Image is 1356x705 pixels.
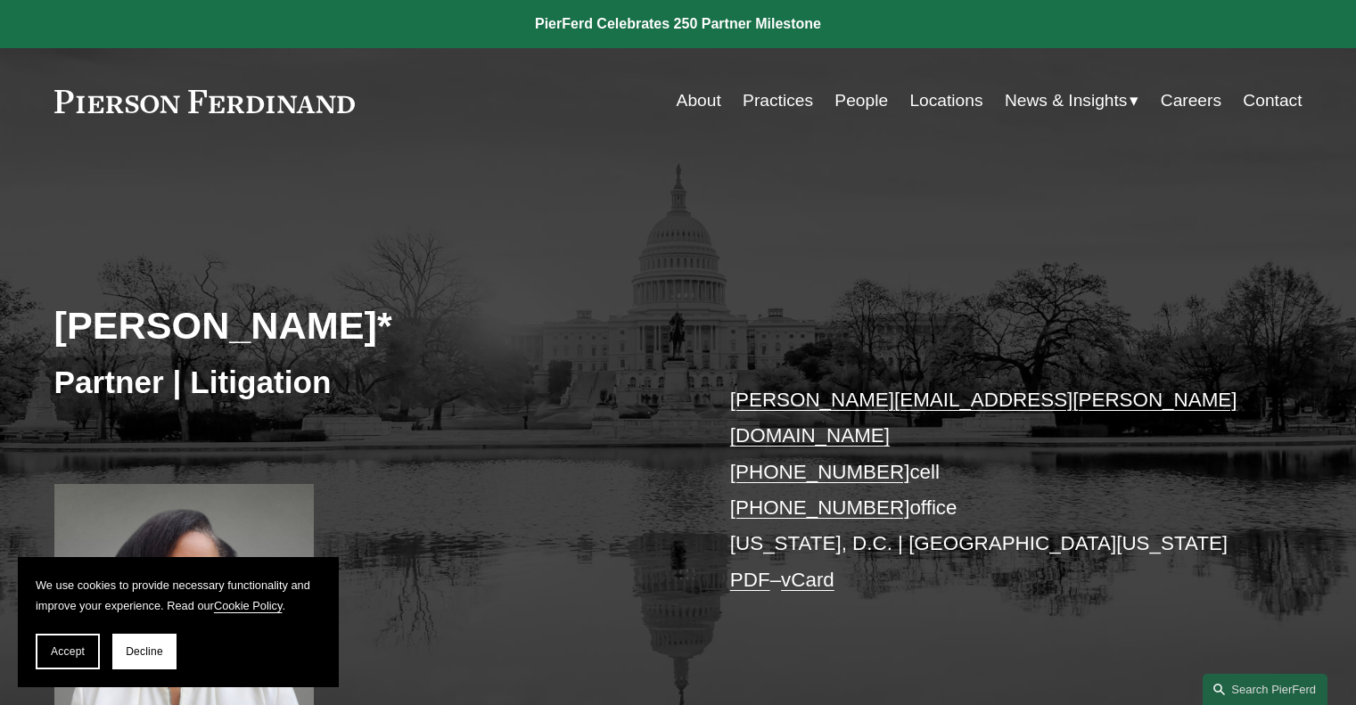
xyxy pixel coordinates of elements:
p: We use cookies to provide necessary functionality and improve your experience. Read our . [36,575,321,616]
button: Accept [36,634,100,669]
span: Decline [126,645,163,658]
section: Cookie banner [18,557,339,687]
a: Careers [1161,84,1221,118]
a: vCard [781,569,834,591]
a: [PERSON_NAME][EMAIL_ADDRESS][PERSON_NAME][DOMAIN_NAME] [730,389,1237,447]
a: folder dropdown [1005,84,1139,118]
a: Cookie Policy [214,599,283,612]
span: News & Insights [1005,86,1128,117]
a: About [677,84,721,118]
h2: [PERSON_NAME]* [54,302,678,348]
a: People [834,84,888,118]
a: Search this site [1203,674,1327,705]
a: [PHONE_NUMBER] [730,496,910,519]
a: PDF [730,569,770,591]
a: Practices [743,84,813,118]
p: cell office [US_STATE], D.C. | [GEOGRAPHIC_DATA][US_STATE] – [730,382,1250,598]
a: [PHONE_NUMBER] [730,461,910,483]
button: Decline [112,634,177,669]
h3: Partner | Litigation [54,363,678,402]
a: Contact [1243,84,1302,118]
a: Locations [909,84,982,118]
span: Accept [51,645,85,658]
